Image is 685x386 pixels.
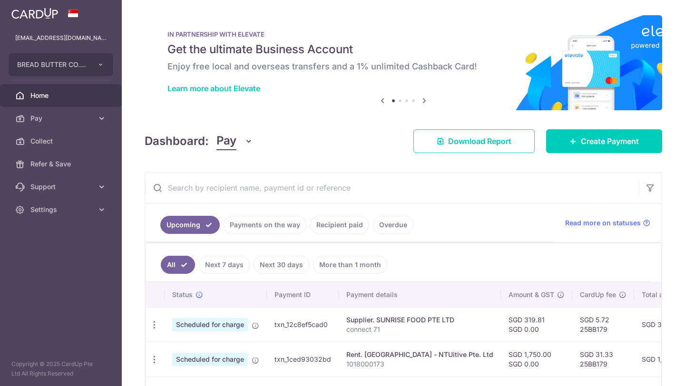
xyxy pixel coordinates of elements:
th: Payment ID [267,282,339,307]
span: Scheduled for charge [172,353,248,366]
a: All [161,256,195,274]
td: SGD 31.33 25BB179 [572,342,634,376]
td: txn_12c8ef5cad0 [267,307,339,342]
img: Renovation banner [145,15,662,110]
span: Pay [30,114,93,123]
span: Home [30,91,93,100]
td: SGD 1,750.00 SGD 0.00 [501,342,572,376]
h6: Enjoy free local and overseas transfers and a 1% unlimited Cashback Card! [167,61,639,72]
p: [EMAIL_ADDRESS][DOMAIN_NAME] [15,33,107,43]
p: IN PARTNERSHIP WITH ELEVATE [167,30,639,38]
span: Download Report [448,135,511,147]
span: Pay [216,132,236,150]
span: CardUp fee [580,290,616,299]
a: Learn more about Elevate [167,84,260,93]
a: Next 30 days [254,256,309,274]
td: txn_1ced93032bd [267,342,339,376]
input: Search by recipient name, payment id or reference [145,173,639,203]
span: Amount & GST [509,290,554,299]
button: BREAD BUTTER CO. PRIVATE LIMITED [9,53,113,76]
h4: Dashboard: [145,133,209,150]
a: Read more on statuses [565,218,650,228]
span: Refer & Save [30,159,93,169]
h5: Get the ultimate Business Account [167,42,639,57]
td: SGD 319.81 SGD 0.00 [501,307,572,342]
div: Supplier. SUNRISE FOOD PTE LTD [346,315,493,325]
p: connect 71 [346,325,493,334]
p: 1018000173 [346,359,493,369]
span: Total amt. [642,290,673,299]
span: Settings [30,205,93,214]
a: Upcoming [160,216,220,234]
a: Create Payment [546,129,662,153]
span: Read more on statuses [565,218,641,228]
th: Payment details [339,282,501,307]
span: BREAD BUTTER CO. PRIVATE LIMITED [17,60,88,69]
span: Status [172,290,193,299]
a: More than 1 month [313,256,387,274]
span: Support [30,182,93,192]
td: SGD 5.72 25BB179 [572,307,634,342]
div: Rent. [GEOGRAPHIC_DATA] - NTUitive Pte. Ltd [346,350,493,359]
a: Next 7 days [199,256,250,274]
a: Overdue [373,216,413,234]
span: Scheduled for charge [172,318,248,331]
a: Download Report [413,129,535,153]
span: Create Payment [581,135,639,147]
img: CardUp [11,8,58,19]
button: Pay [216,132,253,150]
a: Payments on the way [224,216,306,234]
a: Recipient paid [310,216,369,234]
span: Collect [30,136,93,146]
